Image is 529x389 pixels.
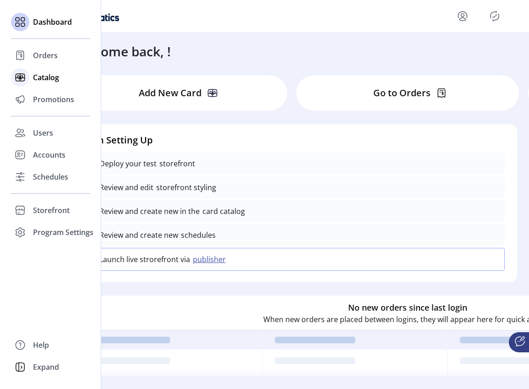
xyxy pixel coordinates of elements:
span: Accounts [33,149,65,160]
p: Review and create new [99,230,178,241]
span: Program Settings [33,227,93,238]
p: storefront [157,158,195,169]
p: Deploy your test [99,158,157,169]
span: Catalog [33,72,59,83]
p: Add New Card [139,86,202,100]
span: Promotions [33,94,74,105]
span: Schedules [33,171,68,182]
p: Review and edit [99,182,153,193]
span: Users [33,127,53,138]
span: Orders [33,50,58,61]
span: Help [33,340,49,351]
p: schedules [178,230,216,241]
button: publisher [190,254,231,265]
span: Dashboard [33,16,72,27]
h4: Finish Setting Up [77,133,505,147]
p: card catalog [200,206,245,217]
h6: No new orders since last login [348,301,467,314]
p: Go to Orders [373,86,431,100]
button: Publisher Panel [487,9,502,23]
p: storefront styling [153,182,216,193]
button: menu [455,9,470,23]
h3: Welcome back, ! [71,42,171,61]
p: Review and create new in the [99,206,200,217]
span: Expand [33,362,59,373]
span: Storefront [33,205,70,216]
p: Launch live strorefront via [99,254,190,265]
